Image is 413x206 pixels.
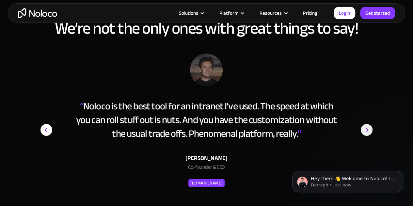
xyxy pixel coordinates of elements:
a: Login [334,7,355,19]
span: " [297,124,301,143]
div: [PERSON_NAME] [75,153,338,163]
div: Solutions [179,9,198,17]
h2: We’re not the only ones with great things to say! [7,20,406,37]
div: Resources [260,9,282,17]
div: Platform [219,9,238,17]
iframe: Intercom notifications message [282,157,413,203]
div: Resources [251,9,295,17]
div: Noloco is the best tool for an intranet I've used. The speed at which you can roll stuff out is n... [75,99,338,140]
span: “ [80,97,83,115]
div: Co-founder & CEO [75,163,338,174]
div: 1 of 15 [40,54,373,188]
div: Platform [211,9,251,17]
a: Pricing [295,9,326,17]
div: [DOMAIN_NAME] [190,179,223,187]
div: Solutions [171,9,211,17]
a: Get started [360,7,395,19]
a: home [18,8,57,18]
